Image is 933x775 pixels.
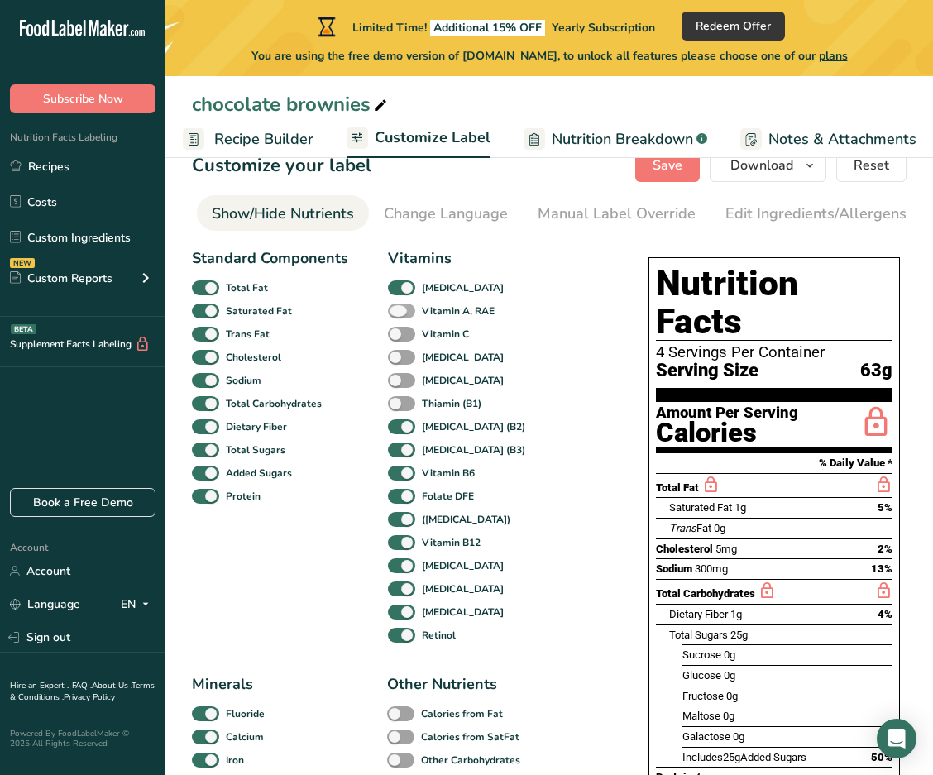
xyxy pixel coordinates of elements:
div: Powered By FoodLabelMaker © 2025 All Rights Reserved [10,729,155,749]
b: Total Carbohydrates [226,396,322,411]
b: Vitamin C [422,327,469,342]
div: Limited Time! [314,17,655,36]
span: Includes Added Sugars [682,751,806,763]
a: Nutrition Breakdown [524,121,707,158]
span: 0g [724,648,735,661]
span: Fat [669,522,711,534]
b: Total Fat [226,280,268,295]
b: Vitamin B12 [422,535,481,550]
span: Download [730,155,793,175]
b: [MEDICAL_DATA] [422,581,504,596]
div: Calories [656,421,798,445]
b: Fluoride [226,706,265,721]
span: Galactose [682,730,730,743]
span: 0g [714,522,725,534]
span: 13% [871,562,892,575]
b: Other Carbohydrates [421,753,520,768]
a: About Us . [92,680,132,691]
button: Save [635,149,700,182]
span: You are using the free demo version of [DOMAIN_NAME], to unlock all features please choose one of... [251,47,848,65]
a: Hire an Expert . [10,680,69,691]
span: Total Sugars [669,629,728,641]
span: Saturated Fat [669,501,732,514]
span: Sodium [656,562,692,575]
b: Folate DFE [422,489,474,504]
span: 63g [860,361,892,381]
b: Vitamin A, RAE [422,304,495,318]
div: Change Language [384,203,508,225]
span: Dietary Fiber [669,608,728,620]
div: 4 Servings Per Container [656,344,892,361]
a: Language [10,590,80,619]
div: Other Nutrients [387,673,543,696]
b: Retinol [422,628,456,643]
span: Nutrition Breakdown [552,128,693,151]
div: Custom Reports [10,270,112,287]
span: 2% [878,543,892,555]
button: Download [710,149,826,182]
span: 1g [730,608,742,620]
b: Protein [226,489,261,504]
b: Iron [226,753,244,768]
b: [MEDICAL_DATA] [422,350,504,365]
b: [MEDICAL_DATA] [422,605,504,620]
span: 50% [871,751,892,763]
span: Additional 15% OFF [430,20,545,36]
button: Reset [836,149,907,182]
span: 300mg [695,562,728,575]
b: Thiamin (B1) [422,396,481,411]
span: 1g [734,501,746,514]
span: 0g [726,690,738,702]
b: [MEDICAL_DATA] (B3) [422,443,525,457]
b: [MEDICAL_DATA] [422,373,504,388]
section: % Daily Value * [656,453,892,473]
i: Trans [669,522,696,534]
span: 5% [878,501,892,514]
b: [MEDICAL_DATA] [422,280,504,295]
b: ([MEDICAL_DATA]) [422,512,510,527]
span: Subscribe Now [43,90,123,108]
a: Recipe Builder [183,121,313,158]
div: Vitamins [388,247,543,270]
b: Cholesterol [226,350,281,365]
a: Terms & Conditions . [10,680,155,703]
span: 0g [733,730,744,743]
span: Cholesterol [656,543,713,555]
b: Calories from SatFat [421,730,519,744]
span: 25g [730,629,748,641]
div: Standard Components [192,247,348,270]
span: Customize Label [375,127,490,149]
b: Vitamin B6 [422,466,475,481]
h1: Customize your label [192,152,371,179]
h1: Nutrition Facts [656,265,892,341]
b: Trans Fat [226,327,270,342]
div: Amount Per Serving [656,405,798,421]
a: Notes & Attachments [740,121,916,158]
span: Notes & Attachments [768,128,916,151]
div: BETA [11,324,36,334]
b: Sodium [226,373,261,388]
div: Show/Hide Nutrients [212,203,354,225]
span: Glucose [682,669,721,682]
div: Open Intercom Messenger [877,719,916,758]
b: [MEDICAL_DATA] (B2) [422,419,525,434]
span: Serving Size [656,361,758,381]
span: 5mg [715,543,737,555]
span: Sucrose [682,648,721,661]
span: 25g [723,751,740,763]
span: plans [819,48,848,64]
b: [MEDICAL_DATA] [422,558,504,573]
b: Total Sugars [226,443,285,457]
button: Subscribe Now [10,84,155,113]
span: Yearly Subscription [552,20,655,36]
div: chocolate brownies [192,89,390,119]
span: Fructose [682,690,724,702]
span: Maltose [682,710,720,722]
span: 4% [878,608,892,620]
span: Total Carbohydrates [656,587,755,600]
a: Customize Label [347,119,490,159]
b: Calories from Fat [421,706,503,721]
div: Minerals [192,673,347,696]
span: 0g [723,710,734,722]
span: Reset [854,155,889,175]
